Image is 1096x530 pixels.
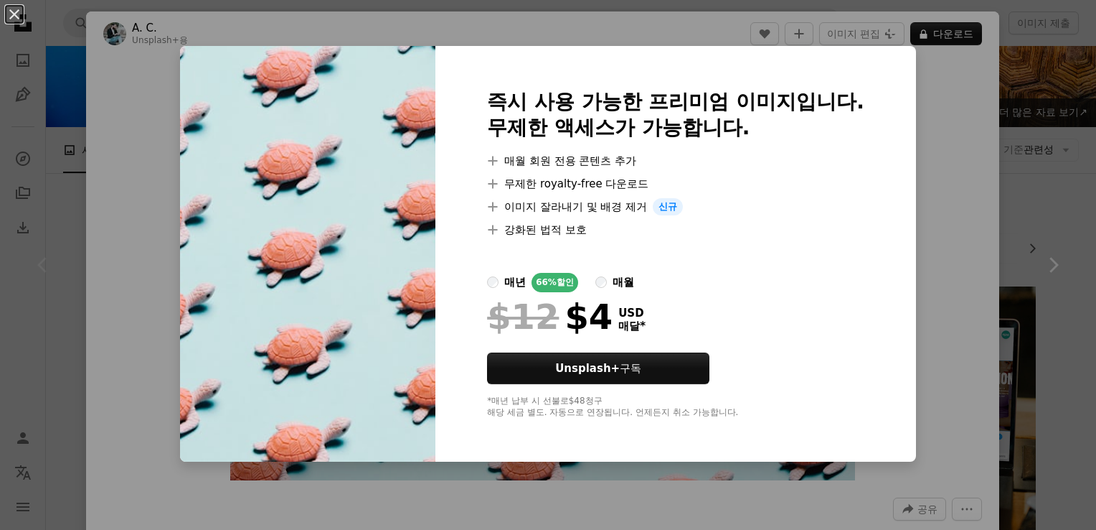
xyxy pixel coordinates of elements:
li: 강화된 법적 보호 [487,221,864,238]
span: USD [618,307,646,320]
div: 매년 [504,274,526,291]
input: 매월 [595,276,607,288]
li: 매월 회원 전용 콘텐츠 추가 [487,152,864,169]
li: 이미지 잘라내기 및 배경 제거 [487,198,864,215]
div: *매년 납부 시 선불로 $48 청구 해당 세금 별도. 자동으로 연장됩니다. 언제든지 취소 가능합니다. [487,396,864,419]
div: 매월 [613,274,634,291]
img: premium_photo-1664110691035-c1b3d3a9aaf9 [180,46,435,462]
button: Unsplash+구독 [487,353,709,384]
div: $4 [487,298,613,335]
li: 무제한 royalty-free 다운로드 [487,175,864,192]
input: 매년66%할인 [487,276,499,288]
span: $12 [487,298,559,335]
strong: Unsplash+ [555,362,620,375]
div: 66% 할인 [532,273,578,292]
span: 신규 [653,198,683,215]
h2: 즉시 사용 가능한 프리미엄 이미지입니다. 무제한 액세스가 가능합니다. [487,89,864,141]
